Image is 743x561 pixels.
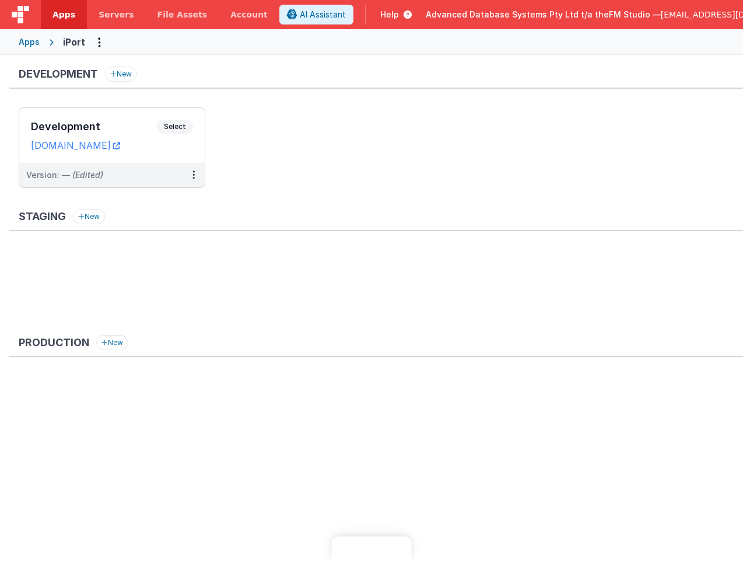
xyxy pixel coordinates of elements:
span: Servers [99,9,134,20]
span: (Edited) [72,170,103,180]
h3: Production [19,337,89,349]
h3: Development [31,121,157,133]
iframe: Marker.io feedback button [332,536,412,561]
span: Apps [52,9,75,20]
span: Advanced Database Systems Pty Ltd t/a theFM Studio — [426,9,661,20]
div: Version: — [26,169,103,181]
button: AI Assistant [279,5,353,25]
span: Help [380,9,399,20]
button: New [105,67,137,82]
span: Select [157,120,193,134]
div: Apps [19,36,40,48]
span: AI Assistant [300,9,346,20]
button: New [96,335,128,350]
h3: Development [19,68,98,80]
span: File Assets [157,9,208,20]
div: iPort [63,35,85,49]
button: Options [90,33,108,51]
a: [DOMAIN_NAME] [31,140,120,151]
button: New [73,209,105,224]
h3: Staging [19,211,66,222]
